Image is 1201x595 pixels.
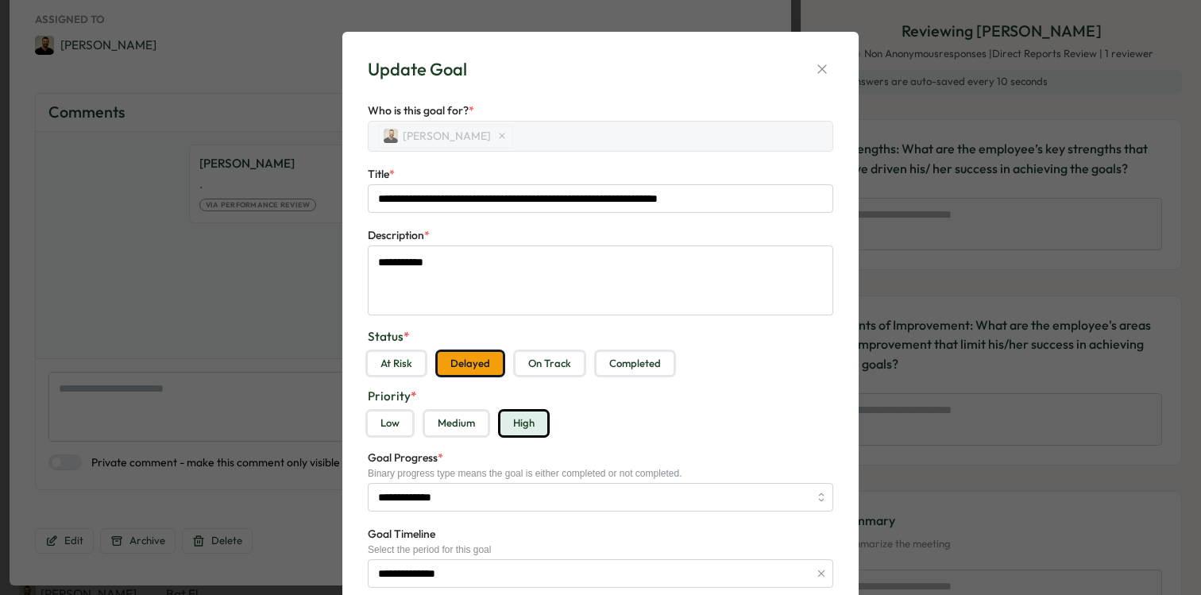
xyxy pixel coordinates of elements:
div: Select the period for this goal [368,544,833,555]
label: Description [368,227,430,245]
label: Goal Timeline [368,526,435,543]
label: Title [368,166,395,184]
button: Completed [597,352,674,376]
label: Priority [368,388,833,405]
div: Update Goal [368,57,467,82]
span: Who is this goal for? [368,103,469,118]
button: Medium [425,411,488,435]
button: High [500,411,547,435]
label: Status [368,328,833,346]
label: Goal Progress [368,450,443,467]
button: Delayed [438,352,503,376]
button: At Risk [368,352,425,376]
button: On Track [516,352,584,376]
div: Binary progress type means the goal is either completed or not completed. [368,468,833,479]
img: Emmanuel Okocha [384,129,398,143]
span: [PERSON_NAME] [403,128,491,145]
button: Low [368,411,412,435]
